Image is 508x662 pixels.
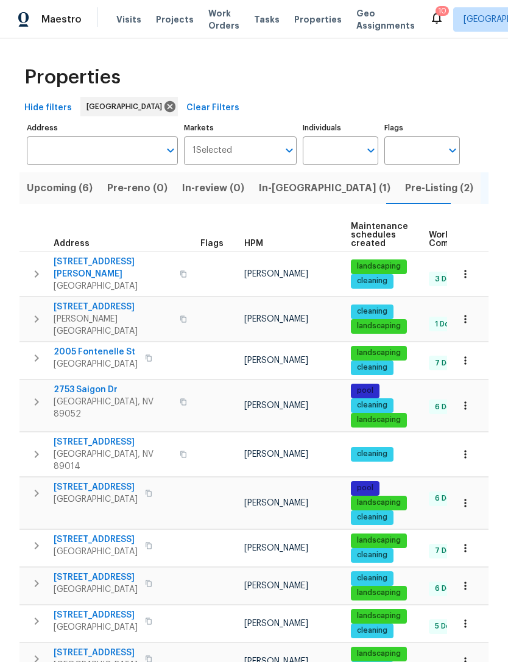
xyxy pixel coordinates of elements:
span: landscaping [352,348,406,358]
span: cleaning [352,400,392,410]
span: Pre-Listing (2) [405,180,473,197]
span: [PERSON_NAME][GEOGRAPHIC_DATA] [54,313,172,337]
span: In-[GEOGRAPHIC_DATA] (1) [259,180,390,197]
span: cleaning [352,449,392,459]
span: [PERSON_NAME] [244,499,308,507]
label: Individuals [303,124,378,132]
span: 2753 Saigon Dr [54,384,172,396]
span: Work Order Completion [429,231,506,248]
span: 7 Done [430,358,465,368]
span: [PERSON_NAME] [244,582,308,590]
label: Markets [184,124,297,132]
span: [PERSON_NAME] [244,544,308,552]
span: 5 Done [430,621,465,632]
span: Maestro [41,13,82,26]
span: 2005 Fontenelle St [54,346,138,358]
span: 6 Done [430,583,465,594]
span: [STREET_ADDRESS] [54,533,138,546]
span: cleaning [352,276,392,286]
span: landscaping [352,321,406,331]
span: [GEOGRAPHIC_DATA] [54,358,138,370]
span: pool [352,386,378,396]
span: 7 Done [430,546,465,556]
button: Open [444,142,461,159]
div: 10 [438,5,446,17]
span: Properties [294,13,342,26]
span: landscaping [352,535,406,546]
span: [STREET_ADDRESS] [54,481,138,493]
span: landscaping [352,611,406,621]
div: [GEOGRAPHIC_DATA] [80,97,178,116]
span: landscaping [352,588,406,598]
span: cleaning [352,362,392,373]
span: 6 Done [430,493,465,504]
span: [STREET_ADDRESS] [54,436,172,448]
span: 1 Selected [192,146,232,156]
span: 1 Done [430,319,464,329]
span: Address [54,239,90,248]
span: Flags [200,239,224,248]
span: Hide filters [24,100,72,116]
button: Open [162,142,179,159]
span: Upcoming (6) [27,180,93,197]
span: [GEOGRAPHIC_DATA] [54,546,138,558]
span: pool [352,483,378,493]
label: Flags [384,124,460,132]
button: Clear Filters [182,97,244,119]
span: [STREET_ADDRESS] [54,609,138,621]
span: Clear Filters [186,100,239,116]
span: In-review (0) [182,180,244,197]
span: 3 Done [430,274,465,284]
button: Open [281,142,298,159]
span: Pre-reno (0) [107,180,168,197]
span: [GEOGRAPHIC_DATA] [54,583,138,596]
span: Visits [116,13,141,26]
span: [GEOGRAPHIC_DATA], NV 89052 [54,396,172,420]
span: Tasks [254,15,280,24]
span: Projects [156,13,194,26]
span: Geo Assignments [356,7,415,32]
span: [PERSON_NAME] [244,450,308,459]
span: [STREET_ADDRESS] [54,647,138,659]
span: cleaning [352,550,392,560]
span: 6 Done [430,402,465,412]
span: [GEOGRAPHIC_DATA] [54,280,172,292]
span: [PERSON_NAME] [244,315,308,323]
span: Work Orders [208,7,239,32]
button: Hide filters [19,97,77,119]
span: landscaping [352,498,406,508]
span: [STREET_ADDRESS] [54,301,172,313]
span: [GEOGRAPHIC_DATA] [54,493,138,505]
span: [GEOGRAPHIC_DATA] [54,621,138,633]
span: [PERSON_NAME] [244,619,308,628]
span: [PERSON_NAME] [244,356,308,365]
span: [STREET_ADDRESS][PERSON_NAME] [54,256,172,280]
span: landscaping [352,649,406,659]
span: [STREET_ADDRESS] [54,571,138,583]
span: Properties [24,71,121,83]
span: cleaning [352,573,392,583]
span: cleaning [352,512,392,523]
span: cleaning [352,625,392,636]
span: cleaning [352,306,392,317]
span: landscaping [352,415,406,425]
span: landscaping [352,261,406,272]
span: [PERSON_NAME] [244,401,308,410]
span: [GEOGRAPHIC_DATA], NV 89014 [54,448,172,473]
label: Address [27,124,178,132]
span: [PERSON_NAME] [244,270,308,278]
button: Open [362,142,379,159]
span: Maintenance schedules created [351,222,408,248]
span: HPM [244,239,263,248]
span: [GEOGRAPHIC_DATA] [86,100,167,113]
